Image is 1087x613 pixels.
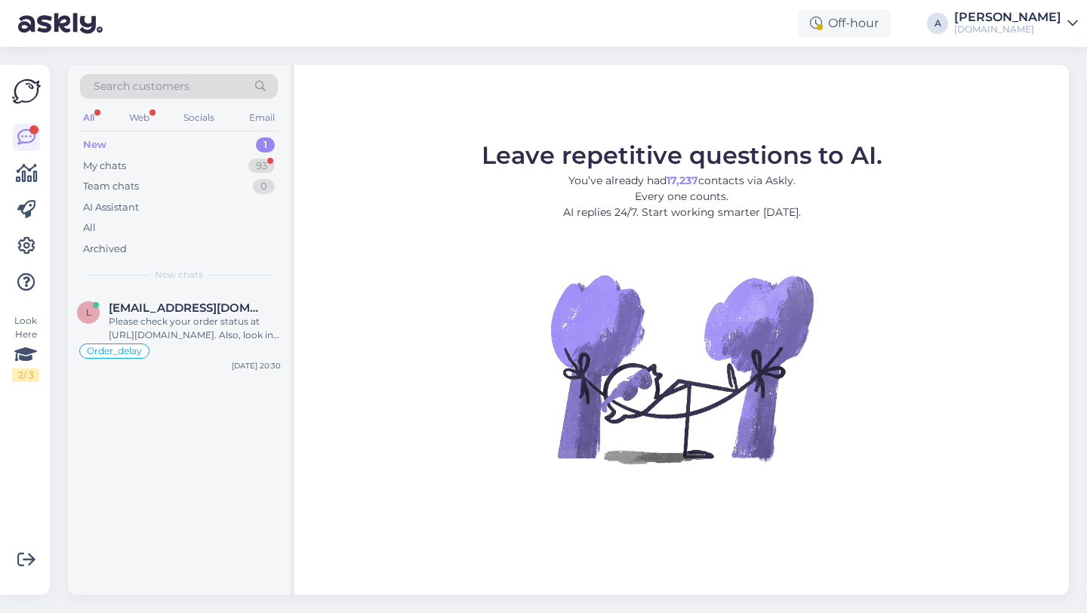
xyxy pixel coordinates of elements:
img: Askly Logo [12,77,41,106]
div: Archived [83,242,127,257]
b: 17,237 [667,174,698,187]
span: l [86,306,91,318]
div: Look Here [12,314,39,382]
div: A [927,13,948,34]
div: AI Assistant [83,200,139,215]
div: [PERSON_NAME] [954,11,1061,23]
span: Leave repetitive questions to AI. [482,140,882,170]
div: Please check your order status at [URL][DOMAIN_NAME]. Also, look in your email's junk or spam fol... [109,315,281,342]
a: [PERSON_NAME][DOMAIN_NAME] [954,11,1078,35]
span: Search customers [94,79,189,94]
div: My chats [83,159,126,174]
div: 2 / 3 [12,368,39,382]
div: [DOMAIN_NAME] [954,23,1061,35]
div: All [83,220,96,236]
div: [DATE] 20:30 [232,360,281,371]
div: All [80,108,97,128]
div: New [83,137,106,152]
p: You’ve already had contacts via Askly. Every one counts. AI replies 24/7. Start working smarter [... [482,173,882,220]
span: New chats [155,268,203,282]
div: 93 [248,159,275,174]
span: leidor44@gmail.com [109,301,266,315]
div: 0 [253,179,275,194]
div: Socials [180,108,217,128]
div: Team chats [83,179,139,194]
div: Web [126,108,152,128]
div: Email [246,108,278,128]
div: Off-hour [798,10,891,37]
span: Order_delay [87,347,142,356]
img: No Chat active [546,233,818,504]
div: 1 [256,137,275,152]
